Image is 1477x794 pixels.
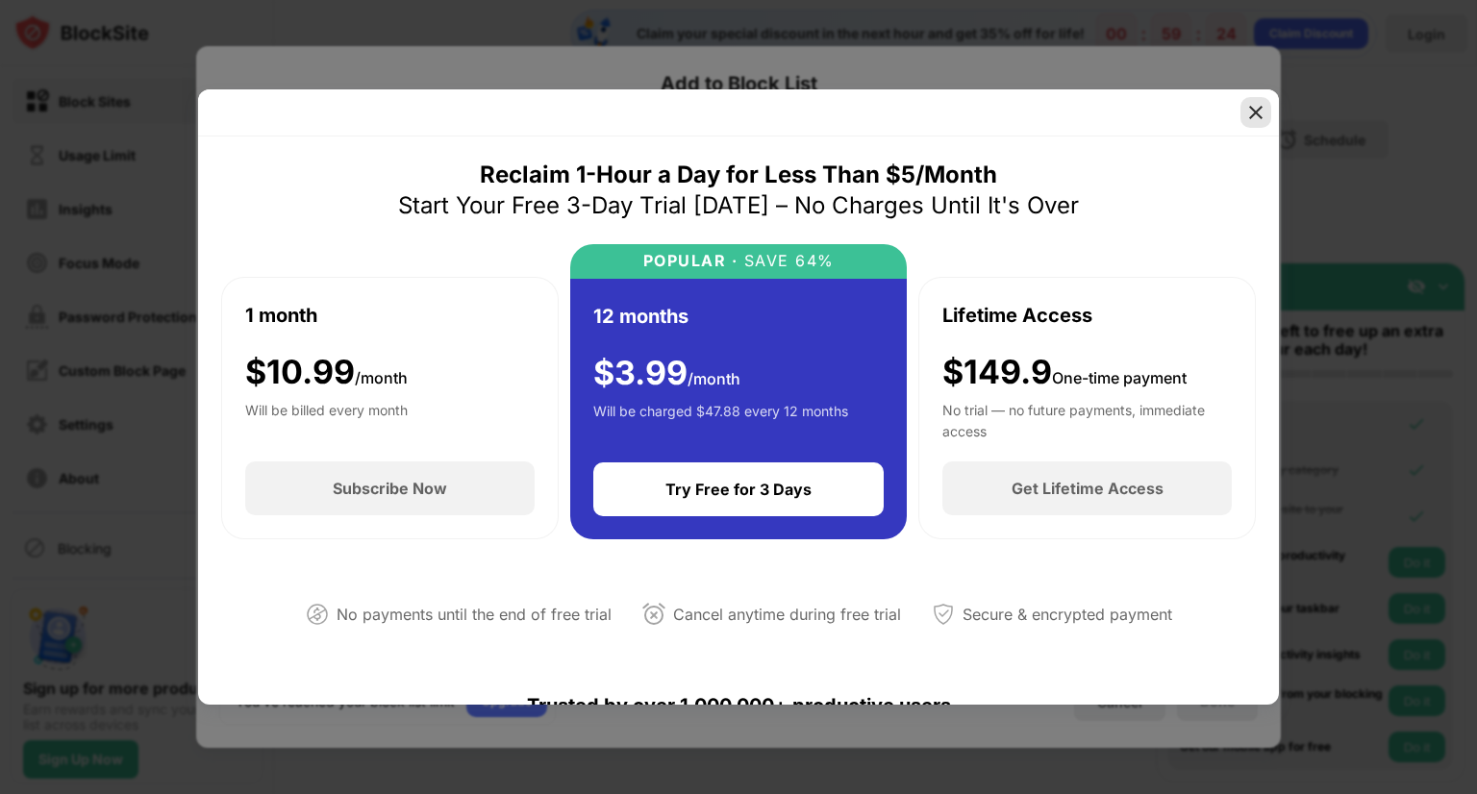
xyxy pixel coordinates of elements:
div: Try Free for 3 Days [665,480,812,499]
div: Will be charged $47.88 every 12 months [593,401,848,439]
img: secured-payment [932,603,955,626]
div: SAVE 64% [738,252,835,270]
div: Get Lifetime Access [1012,479,1164,498]
img: not-paying [306,603,329,626]
div: Lifetime Access [942,301,1092,330]
div: No trial — no future payments, immediate access [942,400,1232,438]
div: $149.9 [942,353,1187,392]
div: $ 10.99 [245,353,408,392]
img: cancel-anytime [642,603,665,626]
div: Will be billed every month [245,400,408,438]
span: One-time payment [1052,368,1187,387]
div: Trusted by over 1,000,000+ productive users [221,659,1256,752]
div: POPULAR · [643,252,738,270]
div: 1 month [245,301,317,330]
div: Subscribe Now [333,479,447,498]
div: Reclaim 1-Hour a Day for Less Than $5/Month [480,160,997,190]
div: No payments until the end of free trial [337,601,612,629]
div: 12 months [593,302,688,331]
div: Secure & encrypted payment [963,601,1172,629]
div: Start Your Free 3-Day Trial [DATE] – No Charges Until It's Over [398,190,1079,221]
div: Cancel anytime during free trial [673,601,901,629]
span: /month [355,368,408,387]
span: /month [688,369,740,388]
div: $ 3.99 [593,354,740,393]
